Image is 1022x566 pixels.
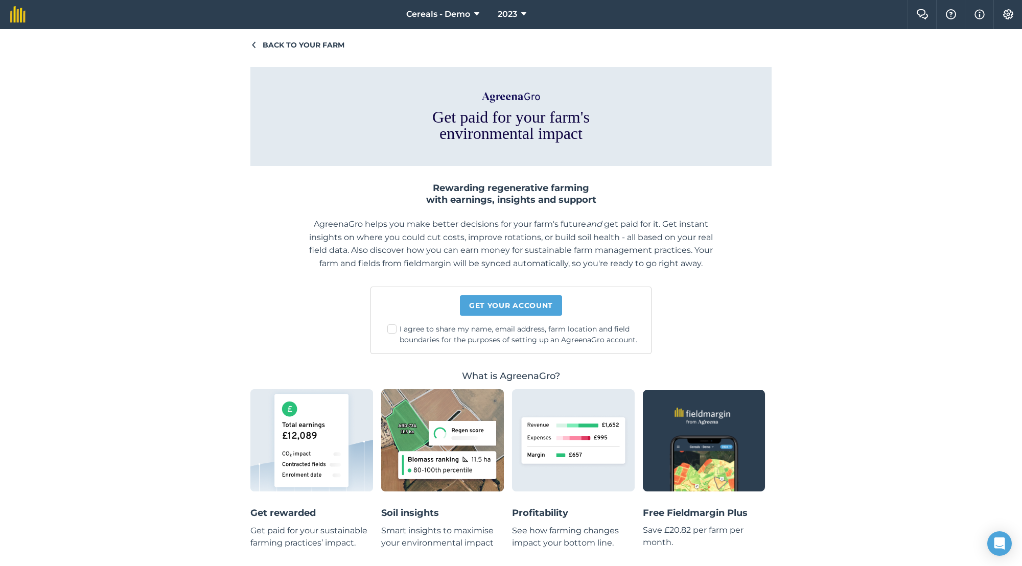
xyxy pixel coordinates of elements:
[916,9,928,19] img: Two speech bubbles overlapping with the left bubble in the forefront
[307,218,715,270] p: AgreenaGro helps you make better decisions for your farm's future get paid for it. Get instant in...
[974,8,985,20] img: svg+xml;base64,PHN2ZyB4bWxucz0iaHR0cDovL3d3dy53My5vcmcvMjAwMC9zdmciIHdpZHRoPSIxNyIgaGVpZ2h0PSIxNy...
[422,182,600,205] h2: Rewarding regenerative farming with earnings, insights and support
[381,506,504,521] h4: Soil insights
[512,525,635,549] p: See how farming changes impact your bottom line.
[460,295,562,316] a: Get your account
[945,9,957,19] img: A question mark icon
[406,8,470,20] span: Cereals - Demo
[512,506,635,521] h4: Profitability
[512,389,635,491] img: Graphic showing revenue calculation in AgreenaGro
[250,525,373,549] p: Get paid for your sustainable farming practices’ impact.
[250,389,373,491] img: Graphic showing total earnings in AgreenaGro
[250,370,772,382] h3: What is AgreenaGro?
[250,506,373,521] h4: Get rewarded
[1002,9,1014,19] img: A cog icon
[407,109,615,141] h1: Get paid for your farm's environmental impact
[263,39,344,51] span: Back to your farm
[381,389,504,491] img: Graphic showing soil insights in AgreenaGro
[387,324,643,345] label: I agree to share my name, email address, farm location and field boundaries for the purposes of s...
[643,524,765,549] p: Save £20.82 per farm per month.
[498,8,517,20] span: 2023
[10,6,26,22] img: fieldmargin Logo
[643,390,765,491] img: Graphic showing fieldmargin mobile app
[987,531,1012,556] div: Open Intercom Messenger
[381,525,504,549] p: Smart insights to maximise your environmental impact
[250,39,772,51] a: Back to your farm
[643,506,765,521] h4: Free Fieldmargin Plus
[586,219,602,229] em: and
